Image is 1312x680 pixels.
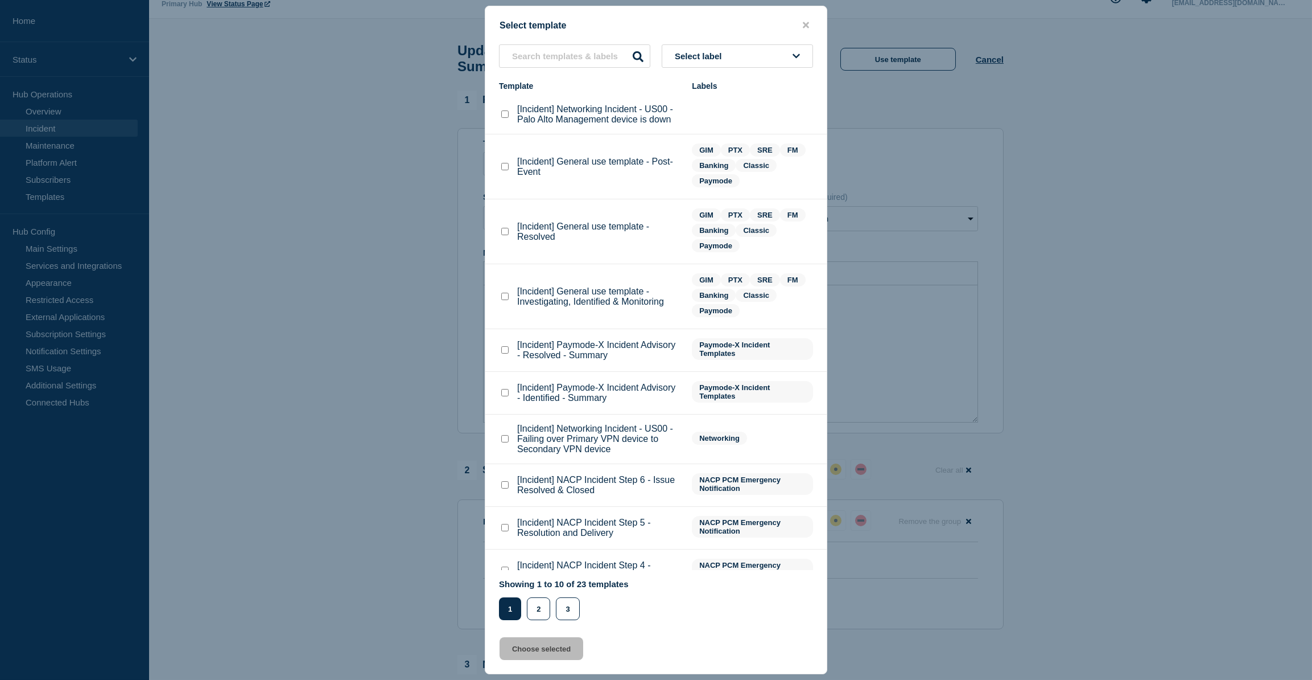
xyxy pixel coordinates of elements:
button: 1 [499,597,521,620]
span: FM [780,273,806,286]
button: Select label [662,44,813,68]
span: PTX [721,144,750,157]
p: [Incident] General use template - Post-Event [517,157,680,177]
input: [Incident] Paymode-X Incident Advisory - Resolved - Summary checkbox [501,346,509,354]
p: [Incident] General use template - Investigating, Identified & Monitoring [517,286,680,307]
input: Search templates & labels [499,44,650,68]
p: [Incident] NACP Incident Step 4 - Options [517,560,680,581]
span: Banking [692,224,736,237]
span: SRE [750,144,780,157]
div: Select template [485,20,827,31]
p: Showing 1 to 10 of 23 templates [499,579,629,589]
span: PTX [721,273,750,286]
div: Template [499,81,680,91]
div: Labels [692,81,813,91]
span: NACP PCM Emergency Notification [692,559,813,580]
span: SRE [750,208,780,222]
span: NACP PCM Emergency Notification [692,473,813,495]
span: Banking [692,289,736,302]
button: Choose selected [500,637,583,660]
span: Classic [736,224,777,237]
input: [Incident] Networking Incident - US00 - Failing over Primary VPN device to Secondary VPN device c... [501,435,509,443]
span: GIM [692,144,721,157]
input: [Incident] Networking Incident - US00 - Palo Alto Management device is down checkbox [501,110,509,118]
p: [Incident] Networking Incident - US00 - Palo Alto Management device is down [517,104,680,125]
span: FM [780,144,806,157]
input: [Incident] General use template - Resolved checkbox [501,228,509,235]
p: [Incident] General use template - Resolved [517,222,680,242]
input: [Incident] Paymode-X Incident Advisory - Identified - Summary checkbox [501,389,509,396]
span: Banking [692,159,736,172]
span: Select label [675,51,727,61]
span: Paymode-X Incident Templates [692,338,813,360]
span: Classic [736,159,777,172]
span: GIM [692,208,721,222]
input: [Incident] NACP Incident Step 4 - Options checkbox [501,567,509,574]
input: [Incident] NACP Incident Step 5 - Resolution and Delivery checkbox [501,524,509,531]
span: NACP PCM Emergency Notification [692,516,813,538]
input: [Incident] NACP Incident Step 6 - Issue Resolved & Closed checkbox [501,481,509,489]
button: 3 [556,597,579,620]
span: FM [780,208,806,222]
span: SRE [750,273,780,286]
span: Paymode-X Incident Templates [692,381,813,403]
p: [Incident] Networking Incident - US00 - Failing over Primary VPN device to Secondary VPN device [517,424,680,454]
button: 2 [527,597,550,620]
button: close button [799,20,812,31]
span: PTX [721,208,750,222]
span: Paymode [692,174,740,187]
p: [Incident] NACP Incident Step 5 - Resolution and Delivery [517,518,680,538]
input: [Incident] General use template - Investigating, Identified & Monitoring checkbox [501,293,509,300]
span: Paymode [692,239,740,252]
span: Paymode [692,304,740,317]
p: [Incident] Paymode-X Incident Advisory - Identified - Summary [517,383,680,403]
input: [Incident] General use template - Post-Event checkbox [501,163,509,170]
span: Networking [692,432,747,445]
span: Classic [736,289,777,302]
span: GIM [692,273,721,286]
p: [Incident] Paymode-X Incident Advisory - Resolved - Summary [517,340,680,361]
p: [Incident] NACP Incident Step 6 - Issue Resolved & Closed [517,475,680,495]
